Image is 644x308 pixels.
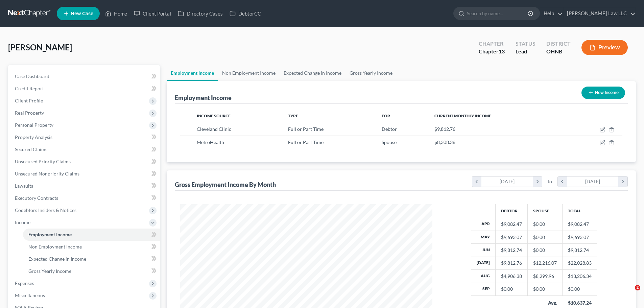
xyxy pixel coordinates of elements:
span: Credit Report [15,86,44,91]
a: Executory Contracts [9,192,160,204]
a: Non Employment Income [23,241,160,253]
span: MetroHealth [197,139,224,145]
a: Case Dashboard [9,70,160,82]
th: Sep [471,283,496,295]
th: Apr [471,218,496,231]
span: For [382,113,390,118]
a: [PERSON_NAME] Law LLC [564,7,636,20]
a: Help [540,7,563,20]
span: Cleveland Clinic [197,126,231,132]
span: Full or Part Time [288,139,324,145]
span: Codebtors Insiders & Notices [15,207,76,213]
div: $0.00 [501,286,522,292]
a: Lawsuits [9,180,160,192]
a: Employment Income [167,65,218,81]
span: 2 [635,285,640,290]
th: Jun [471,244,496,257]
div: $0.00 [533,247,557,254]
span: Full or Part Time [288,126,324,132]
button: New Income [581,87,625,99]
div: OHNB [546,48,571,55]
span: Personal Property [15,122,53,128]
a: Client Portal [130,7,174,20]
div: $0.00 [533,221,557,228]
th: Total [563,204,597,218]
div: Chapter [479,40,505,48]
th: Spouse [528,204,563,218]
span: Lawsuits [15,183,33,189]
div: [DATE] [567,176,619,187]
div: Status [516,40,535,48]
iframe: Intercom live chat [621,285,637,301]
a: Employment Income [23,229,160,241]
div: Avg. [533,300,557,306]
input: Search by name... [467,7,529,20]
span: Debtor [382,126,397,132]
a: Expected Change in Income [280,65,345,81]
span: Miscellaneous [15,292,45,298]
span: Current Monthly Income [434,113,491,118]
span: 13 [499,48,505,54]
div: Employment Income [175,94,232,102]
th: Debtor [496,204,528,218]
div: $0.00 [533,234,557,241]
a: Secured Claims [9,143,160,156]
div: District [546,40,571,48]
td: $0.00 [563,283,597,295]
span: $8,308.36 [434,139,455,145]
td: $9,812.74 [563,244,597,257]
span: Income Source [197,113,231,118]
div: $9,693.07 [501,234,522,241]
div: $9,812.76 [501,260,522,266]
span: to [548,178,552,185]
div: $9,812.74 [501,247,522,254]
div: Gross Employment Income By Month [175,181,276,189]
a: Unsecured Nonpriority Claims [9,168,160,180]
span: Non Employment Income [28,244,82,250]
span: Expenses [15,280,34,286]
span: Gross Yearly Income [28,268,71,274]
a: Home [102,7,130,20]
span: Real Property [15,110,44,116]
i: chevron_right [618,176,627,187]
a: Expected Change in Income [23,253,160,265]
a: Unsecured Priority Claims [9,156,160,168]
span: Income [15,219,30,225]
td: $9,693.07 [563,231,597,243]
button: Preview [581,40,628,55]
a: Property Analysis [9,131,160,143]
span: Unsecured Priority Claims [15,159,71,164]
th: May [471,231,496,243]
span: Unsecured Nonpriority Claims [15,171,79,176]
th: [DATE] [471,257,496,269]
td: $22,028.83 [563,257,597,269]
span: New Case [71,11,93,16]
div: [DATE] [481,176,533,187]
td: $13,206.34 [563,270,597,283]
a: Credit Report [9,82,160,95]
div: $9,082.47 [501,221,522,228]
span: Expected Change in Income [28,256,86,262]
div: $0.00 [533,286,557,292]
span: $9,812.76 [434,126,455,132]
a: Gross Yearly Income [23,265,160,277]
i: chevron_left [472,176,481,187]
div: Chapter [479,48,505,55]
a: DebtorCC [226,7,264,20]
th: Aug [471,270,496,283]
a: Directory Cases [174,7,226,20]
span: Property Analysis [15,134,52,140]
div: $10,637.24 [568,300,592,306]
span: Executory Contracts [15,195,58,201]
i: chevron_left [558,176,567,187]
span: Secured Claims [15,146,47,152]
div: Lead [516,48,535,55]
a: Gross Yearly Income [345,65,397,81]
span: Client Profile [15,98,43,103]
span: Case Dashboard [15,73,49,79]
span: [PERSON_NAME] [8,42,72,52]
td: $9,082.47 [563,218,597,231]
div: $8,299.96 [533,273,557,280]
span: Spouse [382,139,397,145]
a: Non Employment Income [218,65,280,81]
